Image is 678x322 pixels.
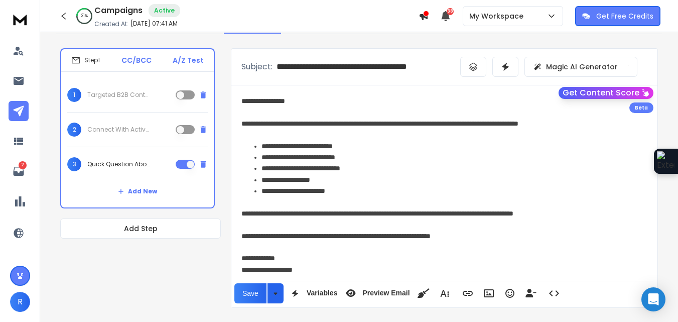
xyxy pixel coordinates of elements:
p: 2 [19,161,27,169]
button: Save [234,283,266,303]
p: Created At: [94,20,128,28]
span: 2 [67,123,81,137]
p: Magic AI Generator [546,62,618,72]
div: Active [149,4,180,17]
button: Magic AI Generator [524,57,637,77]
button: Emoticons [500,283,519,303]
button: Preview Email [341,283,412,303]
p: CC/BCC [121,55,152,65]
button: Insert Link (Ctrl+K) [458,283,477,303]
p: 31 % [81,13,88,19]
button: Add Step [60,219,221,239]
div: Open Intercom Messenger [641,287,665,311]
button: R [10,292,30,312]
img: logo [10,10,30,29]
p: [DATE] 07:41 AM [130,20,178,28]
p: Targeted B2B Contacts in Crypto & Web3 [87,91,152,99]
button: Get Free Credits [575,6,660,26]
button: Get Content Score [559,87,653,99]
a: 2 [9,161,29,181]
button: Clean HTML [414,283,433,303]
img: Extension Icon [657,151,675,171]
p: A/Z Test [173,55,204,65]
p: Connect With Active Decision-Makers in Web3 [87,126,152,134]
h1: Campaigns [94,5,143,17]
span: 1 [67,88,81,102]
button: Code View [545,283,564,303]
p: Quick Question About Web3 Outreach [87,160,152,168]
button: Insert Unsubscribe Link [521,283,540,303]
div: Step 1 [71,56,100,65]
p: My Workspace [469,11,527,21]
p: Get Free Credits [596,11,653,21]
span: Variables [305,289,340,297]
p: Subject: [241,61,273,73]
span: 3 [67,157,81,171]
span: Preview Email [360,289,412,297]
div: Beta [629,102,653,113]
button: More Text [435,283,454,303]
button: Variables [286,283,340,303]
span: 38 [447,8,454,15]
button: Insert Image (Ctrl+P) [479,283,498,303]
button: Add New [110,181,165,201]
li: Step1CC/BCCA/Z Test1Targeted B2B Contacts in Crypto & Web32Connect With Active Decision-Makers in... [60,48,215,208]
